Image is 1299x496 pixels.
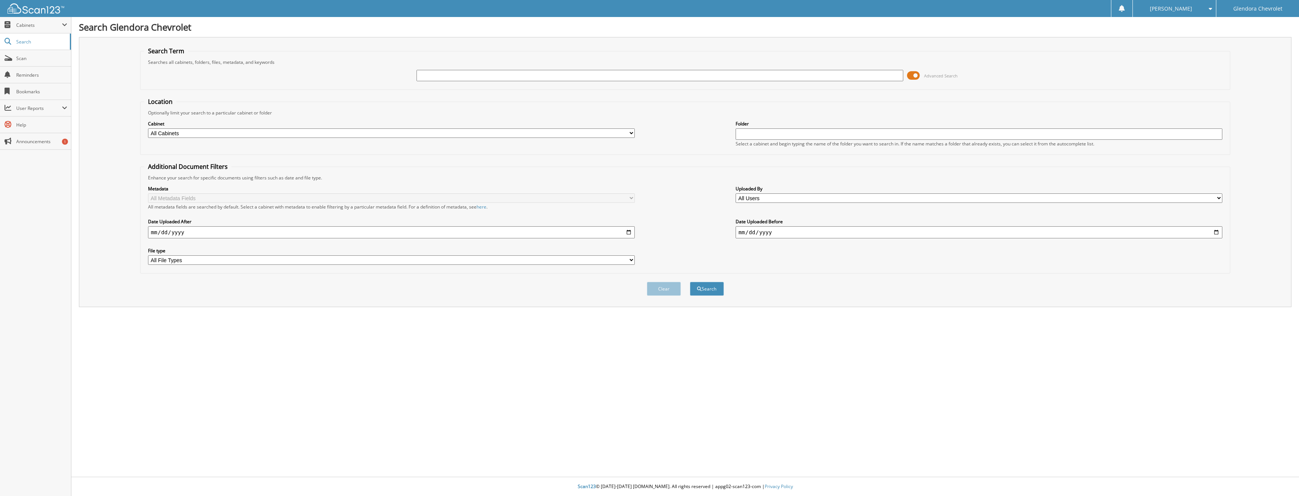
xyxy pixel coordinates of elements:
label: Metadata [148,185,635,192]
label: Date Uploaded After [148,218,635,225]
span: User Reports [16,105,62,111]
span: Reminders [16,72,67,78]
span: Bookmarks [16,88,67,95]
div: 1 [62,139,68,145]
label: Date Uploaded Before [736,218,1223,225]
legend: Location [144,97,176,106]
div: Optionally limit your search to a particular cabinet or folder [144,110,1226,116]
label: Folder [736,121,1223,127]
span: Search [16,39,66,45]
span: Glendora Chevrolet [1233,6,1282,11]
span: Help [16,122,67,128]
label: Cabinet [148,121,635,127]
button: Clear [647,282,681,296]
div: © [DATE]-[DATE] [DOMAIN_NAME]. All rights reserved | appg02-scan123-com | [71,477,1299,496]
span: Cabinets [16,22,62,28]
div: Select a cabinet and begin typing the name of the folder you want to search in. If the name match... [736,141,1223,147]
div: Enhance your search for specific documents using filters such as date and file type. [144,175,1226,181]
input: end [736,226,1223,238]
label: Uploaded By [736,185,1223,192]
span: Advanced Search [924,73,958,79]
span: Announcements [16,138,67,145]
div: Searches all cabinets, folders, files, metadata, and keywords [144,59,1226,65]
div: All metadata fields are searched by default. Select a cabinet with metadata to enable filtering b... [148,204,635,210]
legend: Search Term [144,47,188,55]
img: scan123-logo-white.svg [8,3,64,14]
a: Privacy Policy [765,483,793,490]
button: Search [690,282,724,296]
legend: Additional Document Filters [144,162,231,171]
a: here [477,204,486,210]
label: File type [148,247,635,254]
h1: Search Glendora Chevrolet [79,21,1291,33]
span: Scan [16,55,67,62]
span: [PERSON_NAME] [1150,6,1192,11]
span: Scan123 [578,483,596,490]
input: start [148,226,635,238]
